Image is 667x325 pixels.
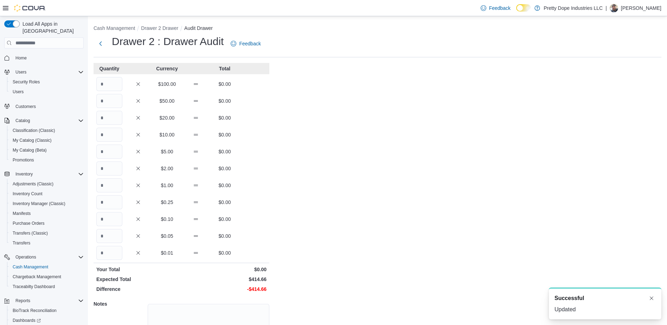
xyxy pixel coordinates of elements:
button: Drawer 2 Drawer [141,25,178,31]
p: $0.00 [212,232,238,240]
span: Inventory Count [10,190,84,198]
input: Quantity [96,94,122,108]
p: $10.00 [154,131,180,138]
a: Promotions [10,156,37,164]
a: Traceabilty Dashboard [10,282,58,291]
h5: Notes [94,297,146,311]
span: Promotions [13,157,34,163]
span: Home [13,53,84,62]
button: My Catalog (Classic) [7,135,86,145]
p: Currency [154,65,180,72]
span: Customers [13,102,84,110]
a: Manifests [10,209,33,218]
p: $0.00 [212,114,238,121]
button: Inventory [13,170,36,178]
button: Operations [13,253,39,261]
a: Adjustments (Classic) [10,180,56,188]
button: Transfers (Classic) [7,228,86,238]
span: Chargeback Management [10,273,84,281]
p: $100.00 [154,81,180,88]
button: Inventory Manager (Classic) [7,199,86,209]
button: Cash Management [94,25,135,31]
span: Promotions [10,156,84,164]
span: Inventory Manager (Classic) [10,199,84,208]
span: Feedback [239,40,261,47]
span: Traceabilty Dashboard [13,284,55,289]
span: Inventory Manager (Classic) [13,201,65,206]
span: Dashboards [10,316,84,325]
input: Quantity [96,229,122,243]
button: Purchase Orders [7,218,86,228]
p: $0.10 [154,216,180,223]
span: Transfers [10,239,84,247]
p: $1.00 [154,182,180,189]
span: Manifests [13,211,31,216]
span: Purchase Orders [13,221,45,226]
input: Quantity [96,246,122,260]
span: Traceabilty Dashboard [10,282,84,291]
span: Purchase Orders [10,219,84,228]
span: Load All Apps in [GEOGRAPHIC_DATA] [20,20,84,34]
button: Audit Drawer [184,25,213,31]
span: Cash Management [10,263,84,271]
span: Classification (Classic) [13,128,55,133]
span: Inventory [13,170,84,178]
span: Classification (Classic) [10,126,84,135]
a: Feedback [228,37,263,51]
a: My Catalog (Classic) [10,136,54,145]
button: Users [13,68,29,76]
span: Chargeback Management [13,274,61,280]
p: Total [212,65,238,72]
span: Cash Management [13,264,48,270]
span: Users [13,89,24,95]
a: Inventory Manager (Classic) [10,199,68,208]
p: $0.00 [183,266,267,273]
a: Cash Management [10,263,51,271]
span: BioTrack Reconciliation [10,306,84,315]
span: Adjustments (Classic) [10,180,84,188]
span: Adjustments (Classic) [13,181,53,187]
button: Catalog [1,116,86,126]
span: Successful [554,294,584,302]
p: $0.00 [212,182,238,189]
span: Reports [15,298,30,304]
p: -$414.66 [183,286,267,293]
button: Cash Management [7,262,86,272]
a: Purchase Orders [10,219,47,228]
span: My Catalog (Classic) [13,138,52,143]
p: $50.00 [154,97,180,104]
div: Justin Jeffers [610,4,618,12]
button: Classification (Classic) [7,126,86,135]
button: Adjustments (Classic) [7,179,86,189]
span: Users [15,69,26,75]
input: Quantity [96,212,122,226]
p: $0.01 [154,249,180,256]
button: Users [1,67,86,77]
p: Your Total [96,266,180,273]
input: Quantity [96,195,122,209]
span: Catalog [13,116,84,125]
button: Manifests [7,209,86,218]
span: Feedback [489,5,511,12]
span: Customers [15,104,36,109]
button: Catalog [13,116,33,125]
span: Security Roles [10,78,84,86]
span: My Catalog (Beta) [10,146,84,154]
a: Security Roles [10,78,43,86]
button: Transfers [7,238,86,248]
div: Notification [554,294,656,302]
p: $0.00 [212,216,238,223]
span: Security Roles [13,79,40,85]
a: Transfers (Classic) [10,229,51,237]
input: Quantity [96,161,122,176]
span: Inventory [15,171,33,177]
a: Users [10,88,26,96]
p: Quantity [96,65,122,72]
a: BioTrack Reconciliation [10,306,59,315]
button: Users [7,87,86,97]
span: Dashboards [13,318,41,323]
p: $0.00 [212,131,238,138]
button: Customers [1,101,86,111]
a: Transfers [10,239,33,247]
button: Inventory Count [7,189,86,199]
